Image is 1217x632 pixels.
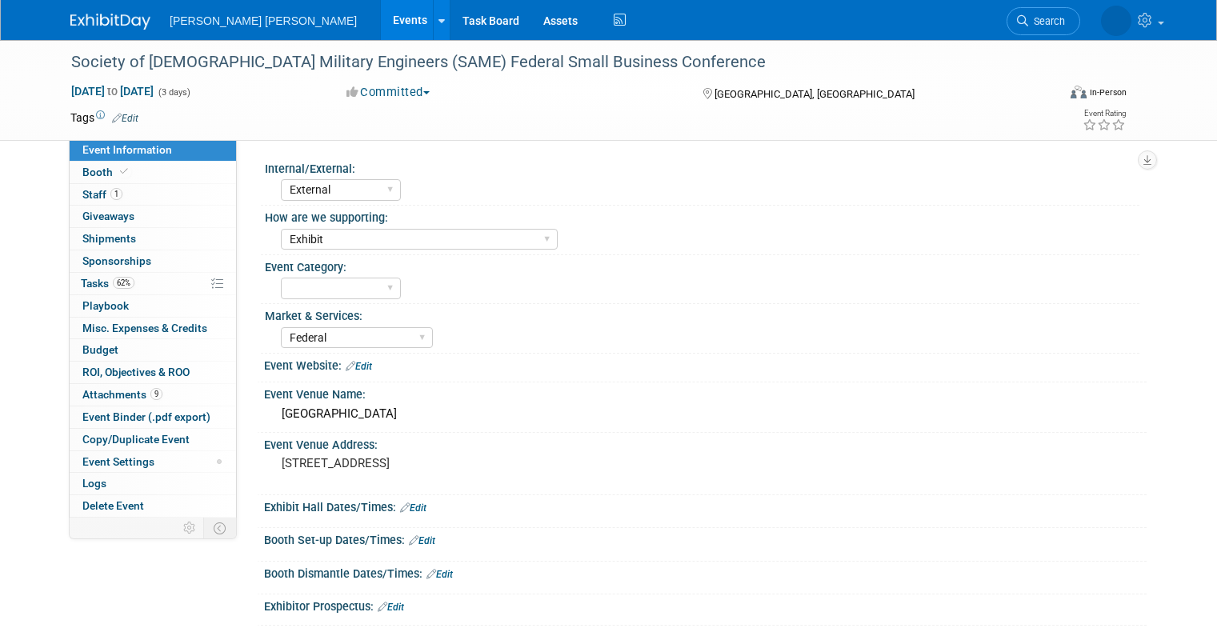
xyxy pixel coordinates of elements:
[265,157,1139,177] div: Internal/External:
[1007,7,1080,35] a: Search
[409,535,435,546] a: Edit
[82,322,207,334] span: Misc. Expenses & Credits
[341,84,436,101] button: Committed
[82,410,210,423] span: Event Binder (.pdf export)
[1083,110,1126,118] div: Event Rating
[82,455,154,468] span: Event Settings
[157,87,190,98] span: (3 days)
[1028,15,1065,27] span: Search
[81,277,134,290] span: Tasks
[110,188,122,200] span: 1
[971,83,1127,107] div: Event Format
[264,433,1147,453] div: Event Venue Address:
[282,456,615,470] pre: [STREET_ADDRESS]
[264,528,1147,549] div: Booth Set-up Dates/Times:
[70,139,236,161] a: Event Information
[66,48,1037,77] div: Society of [DEMOGRAPHIC_DATA] Military Engineers (SAME) Federal Small Business Conference
[82,366,190,378] span: ROI, Objectives & ROO
[70,250,236,272] a: Sponsorships
[715,88,915,100] span: [GEOGRAPHIC_DATA], [GEOGRAPHIC_DATA]
[82,166,131,178] span: Booth
[70,84,154,98] span: [DATE] [DATE]
[82,477,106,490] span: Logs
[150,388,162,400] span: 9
[82,388,162,401] span: Attachments
[70,184,236,206] a: Staff1
[82,188,122,201] span: Staff
[70,162,236,183] a: Booth
[264,594,1147,615] div: Exhibitor Prospectus:
[82,343,118,356] span: Budget
[70,495,236,517] a: Delete Event
[1101,6,1131,36] img: Kelly Graber
[70,295,236,317] a: Playbook
[82,210,134,222] span: Giveaways
[378,602,404,613] a: Edit
[120,167,128,176] i: Booth reservation complete
[176,518,204,538] td: Personalize Event Tab Strip
[82,254,151,267] span: Sponsorships
[264,354,1147,374] div: Event Website:
[82,143,172,156] span: Event Information
[70,318,236,339] a: Misc. Expenses & Credits
[113,277,134,289] span: 62%
[70,273,236,294] a: Tasks62%
[82,299,129,312] span: Playbook
[264,382,1147,402] div: Event Venue Name:
[82,499,144,512] span: Delete Event
[346,361,372,372] a: Edit
[204,518,237,538] td: Toggle Event Tabs
[70,228,236,250] a: Shipments
[426,569,453,580] a: Edit
[70,339,236,361] a: Budget
[264,562,1147,582] div: Booth Dismantle Dates/Times:
[70,429,236,450] a: Copy/Duplicate Event
[265,206,1139,226] div: How are we supporting:
[105,85,120,98] span: to
[82,433,190,446] span: Copy/Duplicate Event
[70,14,150,30] img: ExhibitDay
[112,113,138,124] a: Edit
[265,304,1139,324] div: Market & Services:
[70,206,236,227] a: Giveaways
[400,502,426,514] a: Edit
[276,402,1135,426] div: [GEOGRAPHIC_DATA]
[170,14,357,27] span: [PERSON_NAME] [PERSON_NAME]
[217,459,222,464] span: Modified Layout
[70,473,236,494] a: Logs
[70,384,236,406] a: Attachments9
[70,110,138,126] td: Tags
[70,406,236,428] a: Event Binder (.pdf export)
[82,232,136,245] span: Shipments
[70,362,236,383] a: ROI, Objectives & ROO
[1089,86,1127,98] div: In-Person
[1071,86,1087,98] img: Format-Inperson.png
[264,495,1147,516] div: Exhibit Hall Dates/Times:
[265,255,1139,275] div: Event Category:
[70,451,236,473] a: Event Settings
